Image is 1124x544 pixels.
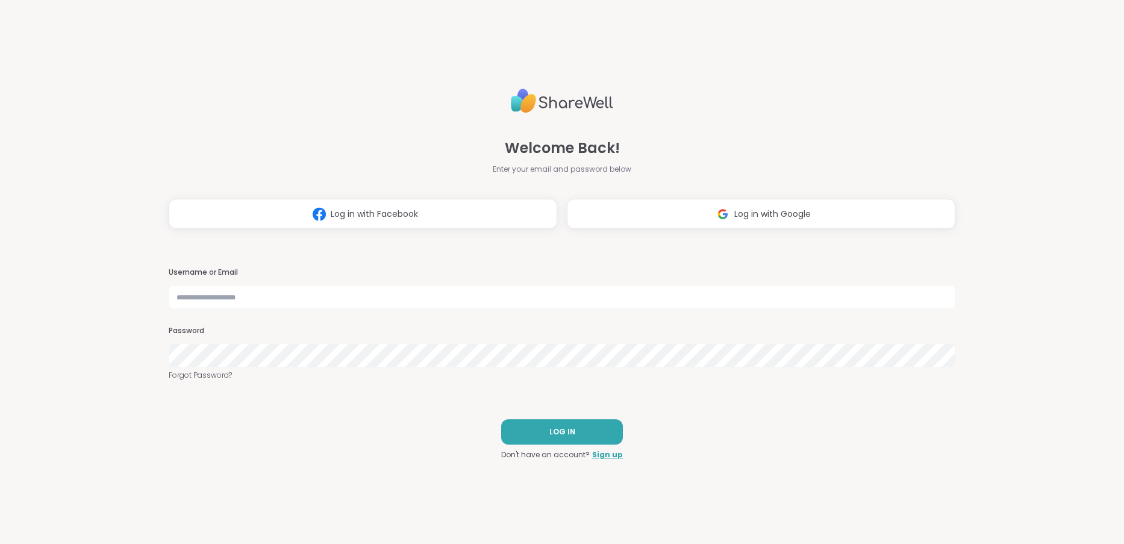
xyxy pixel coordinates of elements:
img: ShareWell Logomark [308,203,331,225]
span: Log in with Google [734,208,811,220]
h3: Password [169,326,955,336]
span: Enter your email and password below [493,164,631,175]
button: Log in with Google [567,199,955,229]
span: Welcome Back! [505,137,620,159]
span: Don't have an account? [501,449,590,460]
img: ShareWell Logo [511,84,613,118]
span: LOG IN [549,427,575,437]
button: Log in with Facebook [169,199,557,229]
h3: Username or Email [169,267,955,278]
a: Forgot Password? [169,370,955,381]
span: Log in with Facebook [331,208,418,220]
button: LOG IN [501,419,623,445]
img: ShareWell Logomark [711,203,734,225]
a: Sign up [592,449,623,460]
